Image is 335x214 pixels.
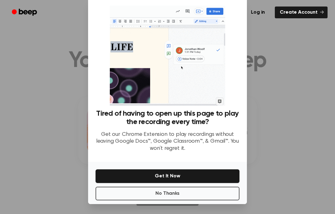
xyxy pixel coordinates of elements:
p: Get our Chrome Extension to play recordings without leaving Google Docs™, Google Classroom™, & Gm... [96,131,239,152]
button: No Thanks [96,187,239,200]
a: Log in [245,5,271,20]
button: Get It Now [96,169,239,183]
a: Create Account [275,7,328,18]
img: Beep extension in action [110,6,225,106]
h3: Tired of having to open up this page to play the recording every time? [96,109,239,126]
a: Beep [7,7,42,19]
